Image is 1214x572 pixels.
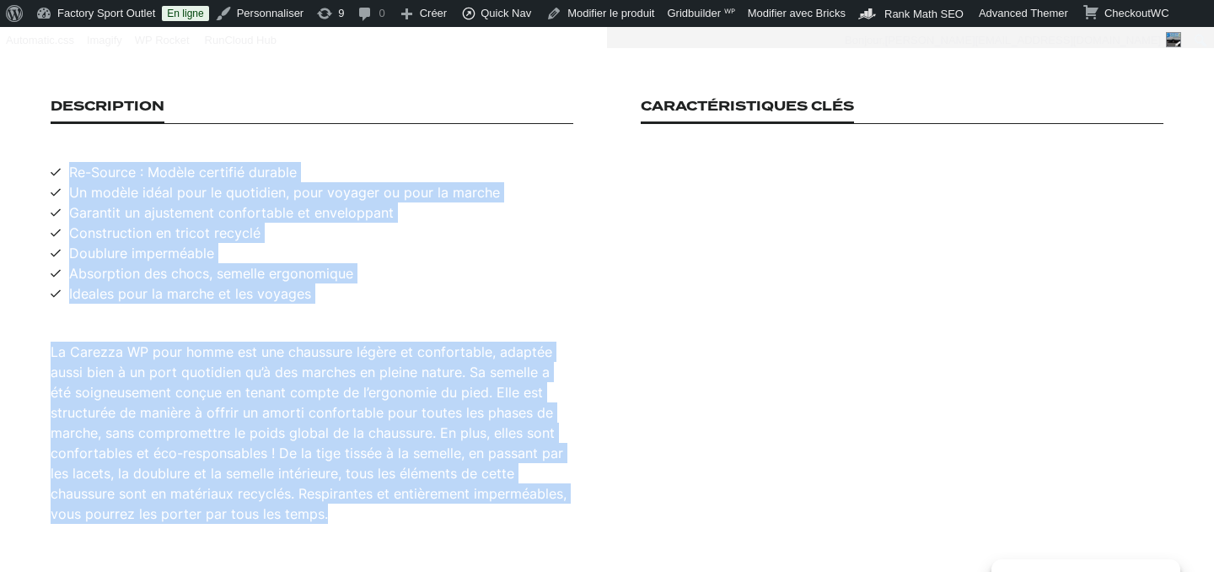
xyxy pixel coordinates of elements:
h3: Description [51,99,164,123]
a: Bonjour, [839,27,1188,54]
span: Rank Math SEO [884,8,964,20]
span: Ideales pour la marche et les voyages [69,283,311,304]
span: Construction en tricot recyclé [69,223,261,243]
a: Imagify [81,27,129,54]
span: Re-Source : Modèle certifié durable [69,162,297,182]
div: La Carezza WP pour homme est une chaussure légère et confortable, adaptée aussi bien à un port qu... [51,342,573,524]
span: Absorption des chocs, semelle ergonomique [69,263,353,283]
span: Garantit un ajustement confortable et enveloppant [69,202,394,223]
span: Doublure imperméable [69,243,214,263]
a: En ligne [162,6,208,21]
h3: Caractéristiques clés [641,99,854,123]
a: WP Rocket [129,27,196,54]
div: RunCloud Hub [196,27,285,54]
span: [PERSON_NAME][EMAIL_ADDRESS][DOMAIN_NAME] [885,34,1161,46]
span: Un modèle idéal pour le quotidien, pour voyager ou pour la marche [69,182,500,202]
